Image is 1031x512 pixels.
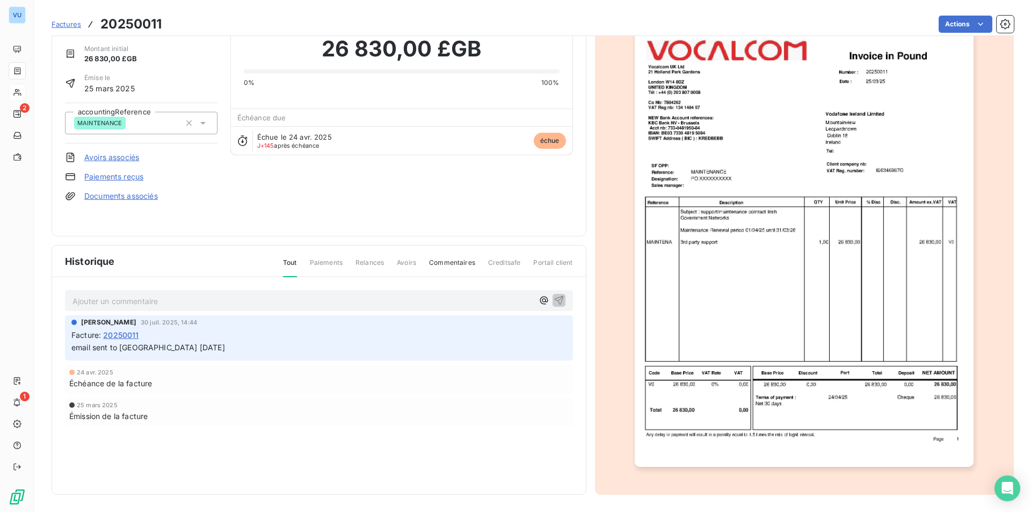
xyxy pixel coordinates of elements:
span: [PERSON_NAME] [81,318,136,327]
a: Paiements reçus [84,171,143,182]
a: Documents associés [84,191,158,201]
span: MAINTENANCE [77,120,122,126]
span: 25 mars 2025 [77,402,118,408]
span: Montant initial [84,44,137,54]
span: après échéance [257,142,320,149]
span: Factures [52,20,81,28]
span: 1 [20,392,30,401]
span: Commentaires [429,258,475,276]
span: 20250011 [103,329,139,341]
span: Échéance de la facture [69,378,152,389]
a: Factures [52,19,81,30]
div: Open Intercom Messenger [994,475,1020,501]
span: Portail client [533,258,572,276]
span: 26 830,00 £GB [322,33,481,65]
button: Actions [939,16,992,33]
span: 2 [20,103,30,113]
span: Émise le [84,73,135,83]
span: Émission de la facture [69,410,148,422]
span: 100% [541,78,560,88]
span: Creditsafe [488,258,521,276]
span: Relances [355,258,384,276]
span: J+145 [257,142,274,149]
a: Avoirs associés [84,152,139,163]
span: Échéance due [237,113,286,122]
span: Échue le 24 avr. 2025 [257,133,332,141]
span: 0% [244,78,255,88]
img: invoice_thumbnail [635,28,974,467]
span: 24 avr. 2025 [77,369,113,376]
span: Tout [283,258,297,277]
span: email sent to [GEOGRAPHIC_DATA] [DATE] [71,343,225,352]
span: 30 juil. 2025, 14:44 [141,319,197,326]
span: échue [534,133,566,149]
span: Paiements [310,258,343,276]
div: VU [9,6,26,24]
span: Facture : [71,329,101,341]
h3: 20250011 [100,15,162,34]
img: Logo LeanPay [9,488,26,506]
span: Avoirs [397,258,416,276]
span: 26 830,00 £GB [84,54,137,64]
span: 25 mars 2025 [84,83,135,94]
span: Historique [65,254,115,269]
